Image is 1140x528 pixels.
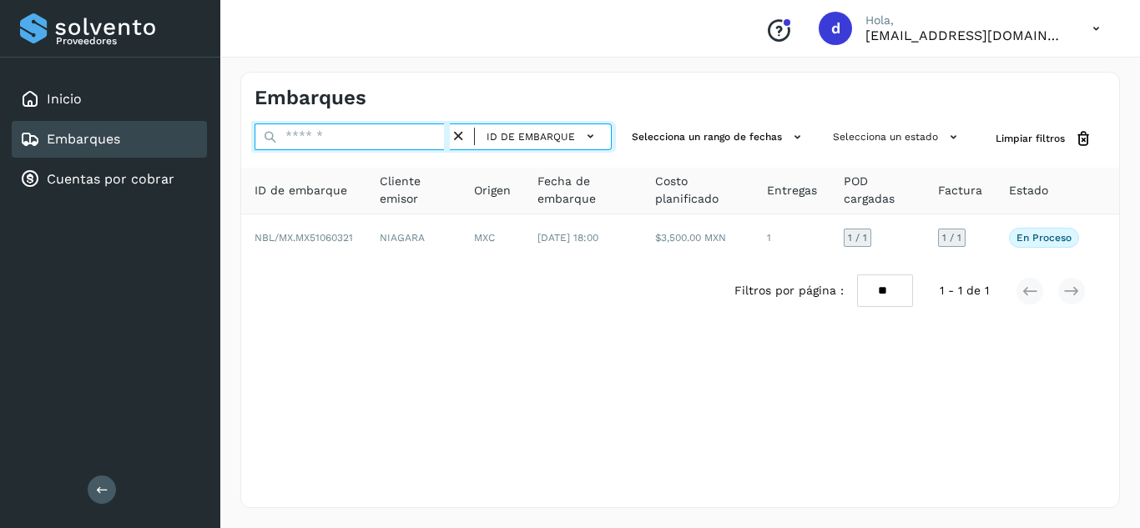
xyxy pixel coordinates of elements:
[56,35,200,47] p: Proveedores
[537,173,629,208] span: Fecha de embarque
[982,123,1106,154] button: Limpiar filtros
[255,182,347,199] span: ID de embarque
[844,173,911,208] span: POD cargadas
[1009,182,1048,199] span: Estado
[380,173,447,208] span: Cliente emisor
[996,131,1065,146] span: Limpiar filtros
[865,28,1066,43] p: daniel3129@outlook.com
[474,182,511,199] span: Origen
[12,121,207,158] div: Embarques
[487,129,575,144] span: ID de embarque
[826,123,969,151] button: Selecciona un estado
[12,81,207,118] div: Inicio
[655,173,740,208] span: Costo planificado
[366,214,461,261] td: NIAGARA
[848,233,867,243] span: 1 / 1
[940,282,989,299] span: 1 - 1 de 1
[482,124,604,148] button: ID de embarque
[865,13,1066,28] p: Hola,
[625,123,813,151] button: Selecciona un rango de fechas
[255,86,366,110] h4: Embarques
[754,214,830,261] td: 1
[734,282,844,299] span: Filtros por página :
[537,232,598,244] span: [DATE] 18:00
[767,182,817,199] span: Entregas
[1016,232,1072,244] p: En proceso
[255,232,353,244] span: NBL/MX.MX51060321
[12,161,207,198] div: Cuentas por cobrar
[47,131,120,147] a: Embarques
[461,214,524,261] td: MXC
[642,214,754,261] td: $3,500.00 MXN
[942,233,961,243] span: 1 / 1
[47,171,174,187] a: Cuentas por cobrar
[938,182,982,199] span: Factura
[47,91,82,107] a: Inicio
